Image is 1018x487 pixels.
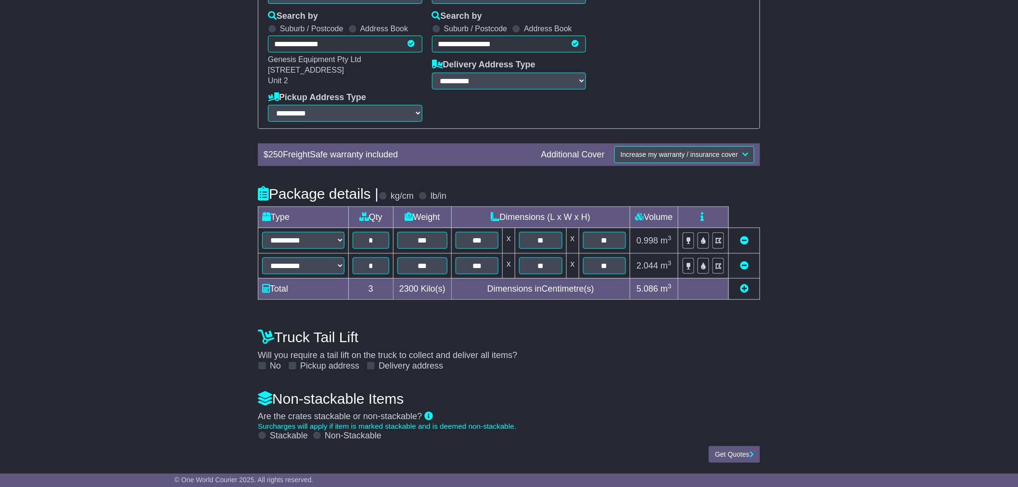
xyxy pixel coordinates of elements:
label: kg/cm [391,191,414,202]
label: Address Book [360,24,408,33]
td: Qty [348,207,393,228]
label: Suburb / Postcode [280,24,344,33]
label: Stackable [270,431,308,441]
span: © One World Courier 2025. All rights reserved. [175,476,314,484]
span: [STREET_ADDRESS] [268,66,344,74]
a: Remove this item [740,236,749,245]
label: No [270,361,281,372]
span: m [661,261,672,270]
sup: 3 [668,282,672,290]
label: Search by [268,11,318,22]
td: x [503,253,515,278]
td: 3 [348,278,393,299]
span: 2300 [399,284,419,294]
td: Dimensions (L x W x H) [451,207,630,228]
button: Get Quotes [709,446,760,463]
div: Surcharges will apply if item is marked stackable and is deemed non-stackable. [258,422,760,431]
h4: Package details | [258,186,379,202]
td: Dimensions in Centimetre(s) [451,278,630,299]
label: Search by [432,11,482,22]
label: Pickup address [300,361,359,372]
a: Remove this item [740,261,749,270]
td: x [503,228,515,253]
sup: 3 [668,259,672,267]
label: Delivery address [379,361,443,372]
td: Volume [630,207,678,228]
span: 0.998 [636,236,658,245]
label: Suburb / Postcode [444,24,508,33]
span: m [661,236,672,245]
label: Address Book [524,24,572,33]
div: Additional Cover [536,150,610,160]
sup: 3 [668,234,672,242]
button: Increase my warranty / insurance cover [614,146,754,163]
td: x [566,253,579,278]
span: 250 [268,150,283,159]
td: x [566,228,579,253]
span: 5.086 [636,284,658,294]
td: Kilo(s) [393,278,451,299]
td: Weight [393,207,451,228]
td: Total [258,278,349,299]
span: 2.044 [636,261,658,270]
div: Will you require a tail lift on the truck to collect and deliver all items? [253,324,765,372]
label: Non-Stackable [325,431,382,441]
h4: Non-stackable Items [258,391,760,407]
span: Are the crates stackable or non-stackable? [258,411,422,421]
span: m [661,284,672,294]
span: Genesis Equipment Pty Ltd [268,55,361,64]
label: lb/in [431,191,446,202]
span: Unit 2 [268,77,288,85]
h4: Truck Tail Lift [258,329,760,345]
td: Type [258,207,349,228]
span: Increase my warranty / insurance cover [621,151,738,158]
div: $ FreightSafe warranty included [259,150,536,160]
label: Delivery Address Type [432,60,535,70]
a: Add new item [740,284,749,294]
label: Pickup Address Type [268,92,366,103]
